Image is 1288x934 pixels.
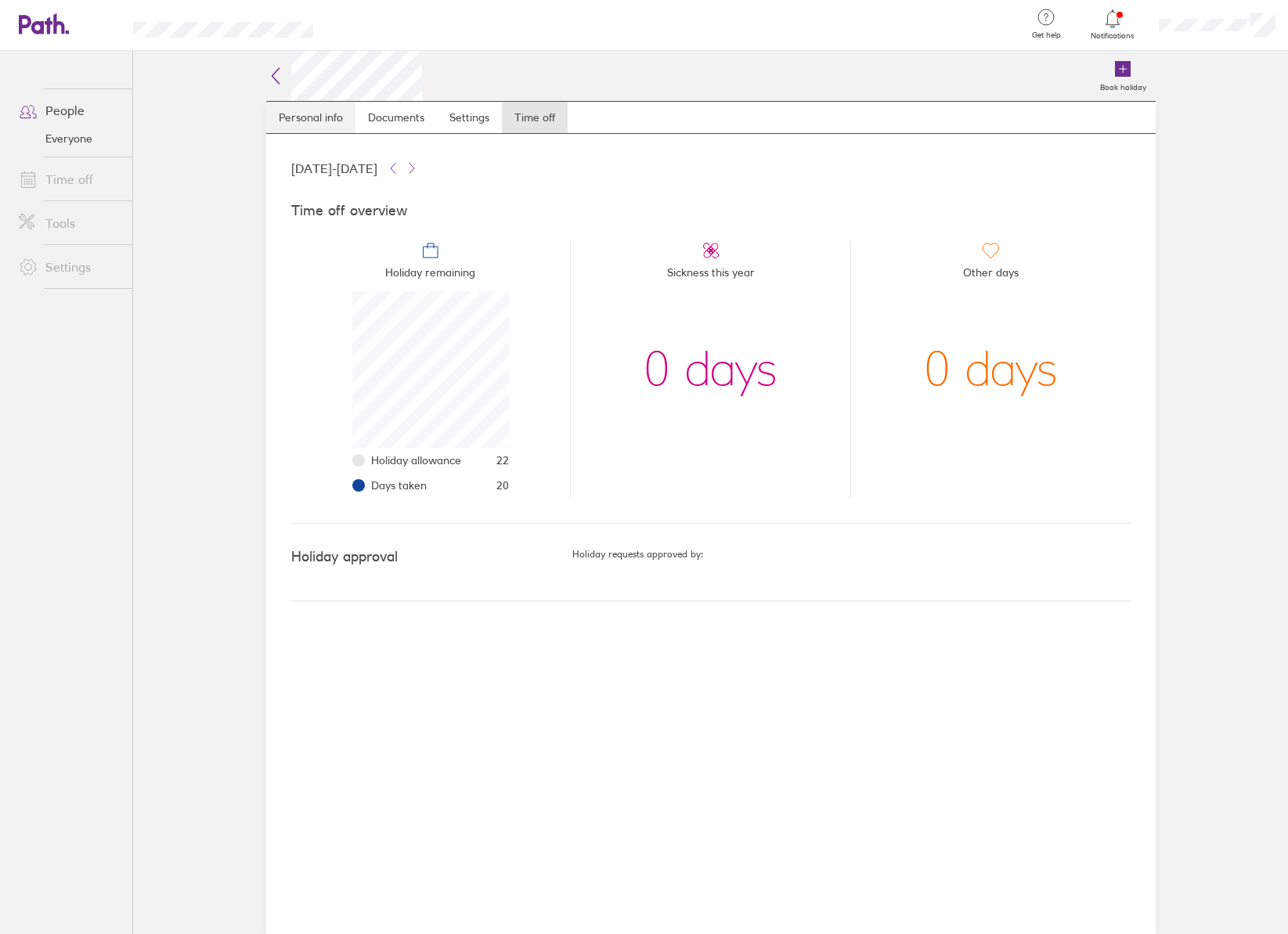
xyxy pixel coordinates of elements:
label: Book holiday [1091,78,1156,92]
a: Settings [6,251,132,283]
a: Time off [502,102,568,133]
span: Holiday allowance [371,454,461,467]
span: [DATE] - [DATE] [291,161,377,175]
span: 20 [496,479,509,492]
span: Days taken [371,479,427,492]
div: 0 days [644,291,777,448]
span: Other days [963,260,1019,291]
span: Sickness this year [667,260,755,291]
span: Holiday remaining [385,260,475,291]
a: People [6,95,132,126]
span: Get help [1021,31,1072,40]
span: 22 [496,454,509,467]
h4: Time off overview [291,203,1131,219]
h5: Holiday requests approved by: [572,549,1131,560]
a: Settings [437,102,502,133]
a: Personal info [266,102,355,133]
a: Time off [6,164,132,195]
a: Notifications [1088,8,1138,41]
span: Notifications [1088,31,1138,41]
a: Everyone [6,126,132,151]
a: Tools [6,207,132,239]
div: 0 days [924,291,1058,448]
a: Documents [355,102,437,133]
a: Book holiday [1091,51,1156,101]
h4: Holiday approval [291,549,572,565]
